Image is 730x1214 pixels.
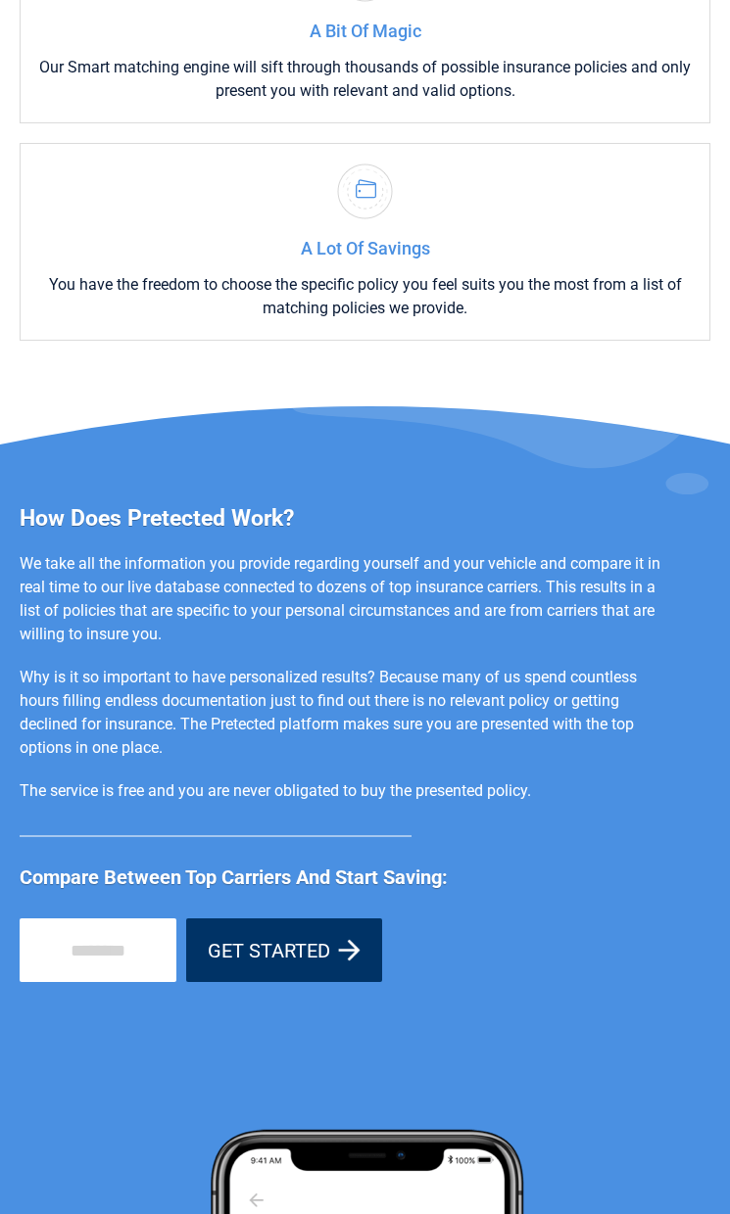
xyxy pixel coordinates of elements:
button: GET STARTED [186,918,382,982]
h3: How Does Pretected Work? [20,504,671,534]
p: You have the freedom to choose the specific policy you feel suits you the most from a list of mat... [28,273,702,320]
p: Our Smart matching engine will sift through thousands of possible insurance policies and only pre... [28,56,702,103]
p: Why is it so important to have personalized results? Because many of us spend countless hours fil... [20,666,671,760]
h4: A Bit Of Magic [28,20,702,42]
h4: A Lot Of Savings [28,237,702,259]
span: Compare Between Top Carriers And Start Saving: [20,863,671,892]
p: The service is free and you are never obligated to buy the presented policy. [20,779,671,803]
p: We take all the information you provide regarding yourself and your vehicle and compare it in rea... [20,552,671,646]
